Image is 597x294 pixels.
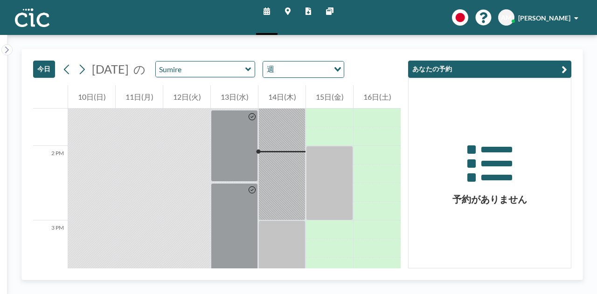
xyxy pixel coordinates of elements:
[408,61,571,78] button: あなたの予約
[501,14,512,22] span: AM
[265,63,276,75] span: 週
[163,85,210,109] div: 12日(火)
[33,61,55,78] button: 今日
[277,63,328,75] input: Search for option
[409,193,571,205] h3: 予約がありません
[306,85,353,109] div: 15日(金)
[68,85,115,109] div: 10日(日)
[92,62,129,76] span: [DATE]
[133,62,146,76] span: の
[33,146,68,220] div: 2 PM
[15,8,49,27] img: organization-logo
[33,71,68,146] div: 1 PM
[263,62,344,77] div: Search for option
[354,85,401,109] div: 16日(土)
[518,14,570,22] span: [PERSON_NAME]
[258,85,305,109] div: 14日(木)
[116,85,163,109] div: 11日(月)
[156,62,245,77] input: Sumire
[211,85,258,109] div: 13日(水)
